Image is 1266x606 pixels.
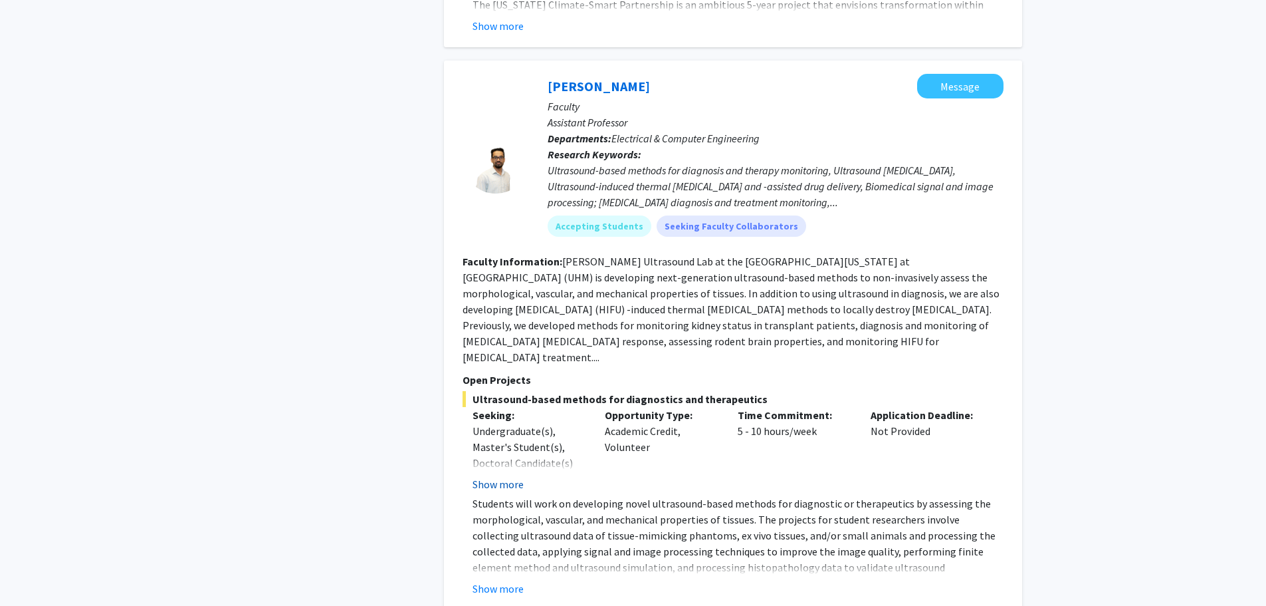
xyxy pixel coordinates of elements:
[657,216,806,237] mat-chip: Seeking Faculty Collaborators
[473,18,524,34] button: Show more
[463,255,562,268] b: Faculty Information:
[548,148,641,161] b: Research Keywords:
[473,423,585,535] div: Undergraduate(s), Master's Student(s), Doctoral Candidate(s) (PhD, MD, DMD, PharmD, etc.), Medica...
[548,98,1003,114] p: Faculty
[463,372,1003,388] p: Open Projects
[861,407,994,492] div: Not Provided
[738,407,851,423] p: Time Commitment:
[871,407,984,423] p: Application Deadline:
[548,162,1003,210] div: Ultrasound-based methods for diagnosis and therapy monitoring, Ultrasound [MEDICAL_DATA], Ultraso...
[548,216,651,237] mat-chip: Accepting Students
[473,407,585,423] p: Seeking:
[473,581,524,597] button: Show more
[10,546,56,596] iframe: Chat
[473,476,524,492] button: Show more
[917,74,1003,98] button: Message Murad Hossain
[595,407,728,492] div: Academic Credit, Volunteer
[548,132,611,145] b: Departments:
[548,78,650,94] a: [PERSON_NAME]
[611,132,760,145] span: Electrical & Computer Engineering
[463,391,1003,407] span: Ultrasound-based methods for diagnostics and therapeutics
[473,496,1003,591] p: Students will work on developing novel ultrasound-based methods for diagnostic or therapeutics by...
[605,407,718,423] p: Opportunity Type:
[728,407,861,492] div: 5 - 10 hours/week
[463,255,1000,364] fg-read-more: [PERSON_NAME] Ultrasound Lab at the [GEOGRAPHIC_DATA][US_STATE] at [GEOGRAPHIC_DATA] (UHM) is dev...
[548,114,1003,130] p: Assistant Professor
